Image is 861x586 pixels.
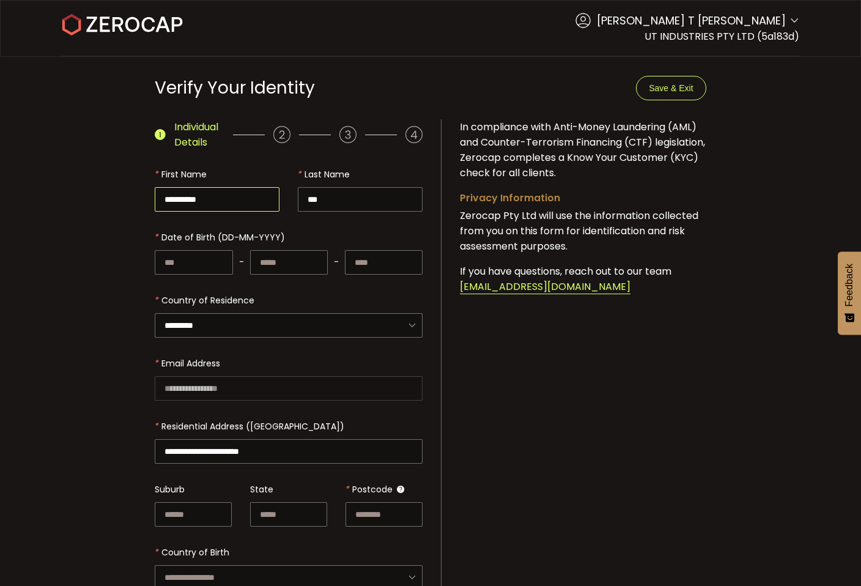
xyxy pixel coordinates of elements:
span: Individual Details [174,119,224,150]
iframe: Chat Widget [715,454,861,586]
span: In compliance with Anti-Money Laundering (AML) and Counter-Terrorism Financing (CTF) legislation,... [460,120,705,180]
span: Save & Exit [649,83,693,93]
span: If you have questions, reach out to our team [460,264,671,278]
span: Zerocap Pty Ltd will use the information collected from you on this form for identification and r... [460,209,698,253]
span: UT INDUSTRIES PTY LTD (5a183d) [645,29,799,43]
span: - [334,250,339,275]
button: Feedback - Show survey [838,251,861,335]
button: Save & Exit [636,76,706,100]
span: [PERSON_NAME] T [PERSON_NAME] [597,12,786,29]
span: Feedback [844,264,855,306]
span: Privacy Information [460,191,560,205]
span: - [239,250,244,275]
span: [EMAIL_ADDRESS][DOMAIN_NAME] [460,280,630,294]
span: Verify Your Identity [155,76,315,100]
